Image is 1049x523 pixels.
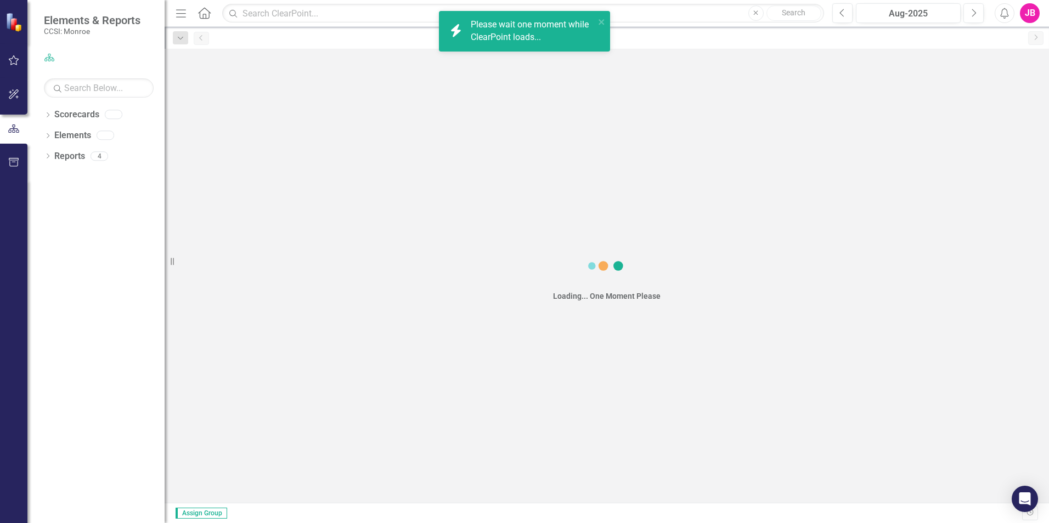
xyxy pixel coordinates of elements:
[176,508,227,519] span: Assign Group
[44,14,140,27] span: Elements & Reports
[598,15,606,28] button: close
[44,27,140,36] small: CCSI: Monroe
[54,150,85,163] a: Reports
[553,291,661,302] div: Loading... One Moment Please
[222,4,824,23] input: Search ClearPoint...
[856,3,961,23] button: Aug-2025
[44,78,154,98] input: Search Below...
[860,7,957,20] div: Aug-2025
[54,129,91,142] a: Elements
[1020,3,1040,23] button: JB
[766,5,821,21] button: Search
[5,13,25,32] img: ClearPoint Strategy
[471,19,595,44] div: Please wait one moment while ClearPoint loads...
[1012,486,1038,512] div: Open Intercom Messenger
[54,109,99,121] a: Scorecards
[91,151,108,161] div: 4
[782,8,805,17] span: Search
